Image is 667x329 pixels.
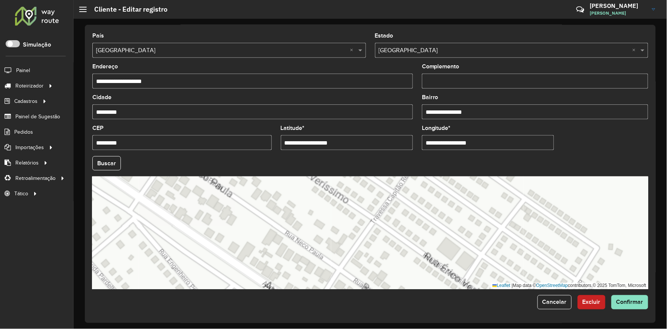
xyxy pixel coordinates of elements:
[87,5,167,14] h2: Cliente - Editar registro
[92,156,121,171] button: Buscar
[14,190,28,198] span: Tático
[375,31,393,40] label: Estado
[632,46,639,55] span: Clear all
[538,295,572,309] button: Cancelar
[578,295,605,309] button: Excluir
[15,159,39,167] span: Relatórios
[542,299,567,305] span: Cancelar
[611,295,648,309] button: Confirmar
[583,299,601,305] span: Excluir
[92,124,104,133] label: CEP
[14,128,33,136] span: Pedidos
[15,82,44,90] span: Roteirizador
[350,46,357,55] span: Clear all
[15,143,44,151] span: Importações
[616,299,643,305] span: Confirmar
[590,2,646,9] h3: [PERSON_NAME]
[590,10,646,17] span: [PERSON_NAME]
[422,62,459,71] label: Complemento
[512,283,513,288] span: |
[492,283,510,288] a: Leaflet
[92,31,104,40] label: País
[16,66,30,74] span: Painel
[536,283,568,288] a: OpenStreetMap
[92,93,111,102] label: Cidade
[23,40,51,49] label: Simulação
[92,62,118,71] label: Endereço
[422,93,438,102] label: Bairro
[15,174,56,182] span: Retroalimentação
[281,124,305,133] label: Latitude
[422,124,451,133] label: Longitude
[572,2,588,18] a: Contato Rápido
[15,113,60,121] span: Painel de Sugestão
[491,283,648,289] div: Map data © contributors,© 2025 TomTom, Microsoft
[14,97,38,105] span: Cadastros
